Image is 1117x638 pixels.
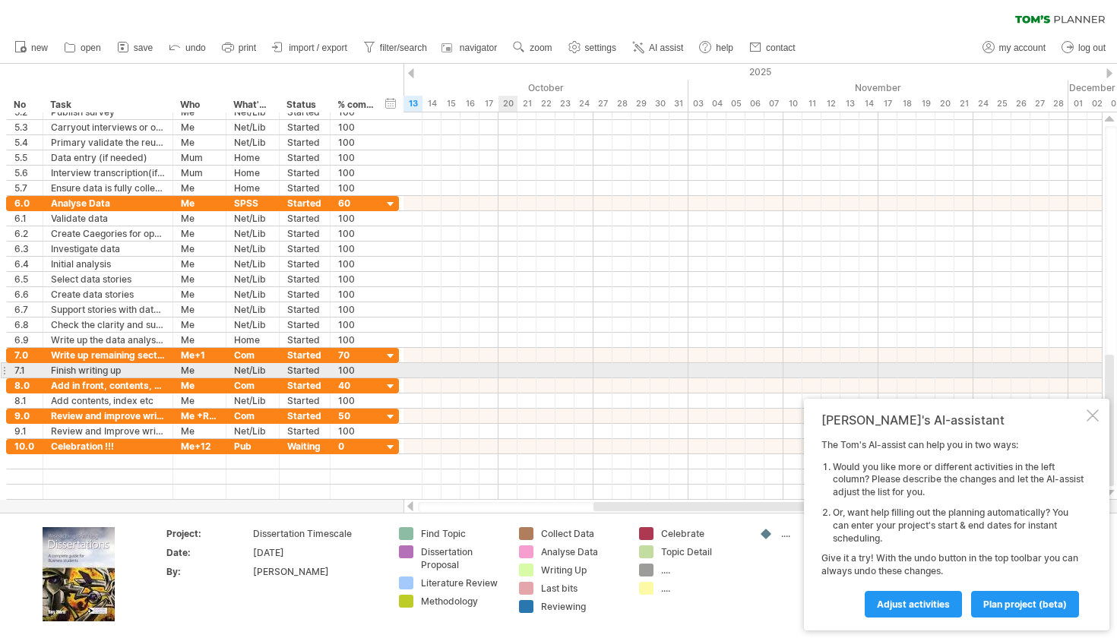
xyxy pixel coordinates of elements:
[51,424,165,438] div: Review and Improve writing
[574,96,593,112] div: Friday, 24 October 2025
[971,591,1079,617] a: plan project (beta)
[234,135,271,150] div: Net/Lib
[239,43,256,53] span: print
[565,38,621,58] a: settings
[51,363,165,377] div: Finish writing up
[338,196,375,210] div: 60
[287,196,322,210] div: Started
[181,196,218,210] div: Me
[14,242,35,256] div: 6.3
[234,272,271,286] div: Net/Lib
[979,38,1050,58] a: my account
[165,38,210,58] a: undo
[403,96,422,112] div: Monday, 13 October 2025
[14,409,35,423] div: 9.0
[287,211,322,226] div: Started
[287,257,322,271] div: Started
[234,409,271,423] div: Com
[181,302,218,317] div: Me
[287,242,322,256] div: Started
[338,393,375,408] div: 100
[716,43,733,53] span: help
[234,242,271,256] div: Net/Lib
[821,412,1084,428] div: [PERSON_NAME]'s AI-assistant
[51,378,165,393] div: Add in front, contents, abstr etc
[287,181,322,195] div: Started
[840,96,859,112] div: Thursday, 13 November 2025
[541,545,624,558] div: Analyse Data
[338,348,375,362] div: 70
[287,424,322,438] div: Started
[287,226,322,241] div: Started
[859,96,878,112] div: Friday, 14 November 2025
[60,38,106,58] a: open
[253,527,381,540] div: Dissertation Timescale
[113,38,157,58] a: save
[181,166,218,180] div: Mum
[726,96,745,112] div: Wednesday, 5 November 2025
[287,150,322,165] div: Started
[14,287,35,302] div: 6.6
[14,378,35,393] div: 8.0
[51,166,165,180] div: Interview transcription(if needed)
[460,96,479,112] div: Thursday, 16 October 2025
[234,166,271,180] div: Home
[234,181,271,195] div: Home
[51,135,165,150] div: Primary validate the reults
[11,38,52,58] a: new
[218,38,261,58] a: print
[287,393,322,408] div: Started
[181,135,218,150] div: Me
[992,96,1011,112] div: Tuesday, 25 November 2025
[234,150,271,165] div: Home
[338,409,375,423] div: 50
[43,527,115,621] img: ae64b563-e3e0-416d-90a8-e32b171956a1.jpg
[234,226,271,241] div: Net/Lib
[14,317,35,332] div: 6.8
[14,393,35,408] div: 8.1
[181,393,218,408] div: Me
[181,333,218,347] div: Me
[14,97,34,112] div: No
[181,242,218,256] div: Me
[287,166,322,180] div: Started
[287,333,322,347] div: Started
[983,599,1067,610] span: plan project (beta)
[287,302,322,317] div: Started
[688,80,1068,96] div: November 2025
[688,96,707,112] div: Monday, 3 November 2025
[51,287,165,302] div: Create data stories
[234,196,271,210] div: SPSS
[833,507,1084,545] li: Or, want help filling out the planning automatically? You can enter your project's start & end da...
[181,363,218,377] div: Me
[441,96,460,112] div: Wednesday, 15 October 2025
[14,226,35,241] div: 6.2
[821,439,1084,617] div: The Tom's AI-assist can help you in two ways: Give it a try! With the undo button in the top tool...
[287,135,322,150] div: Started
[51,211,165,226] div: Validate data
[338,378,375,393] div: 40
[460,43,497,53] span: navigator
[234,363,271,377] div: Net/Lib
[935,96,954,112] div: Thursday, 20 November 2025
[649,43,683,53] span: AI assist
[338,135,375,150] div: 100
[661,564,744,576] div: ....
[289,43,347,53] span: import / export
[51,257,165,271] div: Initial analysis
[181,378,218,393] div: Me
[421,527,504,540] div: Find Topic
[14,348,35,362] div: 7.0
[181,287,218,302] div: Me
[287,272,322,286] div: Started
[661,582,744,595] div: ....
[338,272,375,286] div: 100
[181,272,218,286] div: Me
[14,257,35,271] div: 6.4
[185,43,206,53] span: undo
[1058,38,1110,58] a: log out
[1087,96,1106,112] div: Tuesday, 2 December 2025
[287,120,322,134] div: Started
[338,242,375,256] div: 100
[234,348,271,362] div: Com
